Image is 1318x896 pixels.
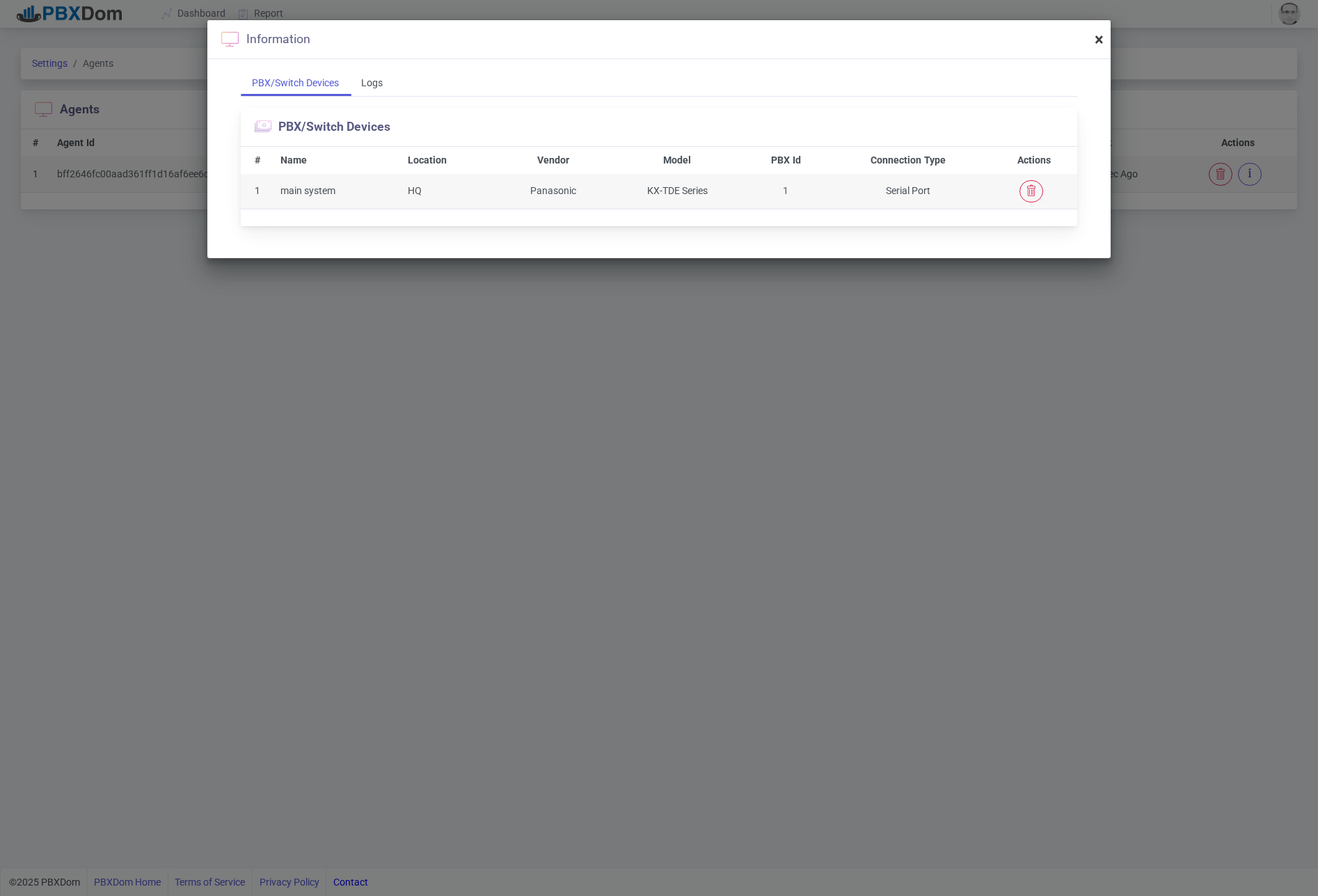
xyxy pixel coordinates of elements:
[608,174,746,209] td: KX-TDE Series
[746,147,826,174] th: PBX Id
[991,147,1077,174] th: Actions
[255,118,390,136] section: PBX/Switch Devices
[241,174,274,209] td: 1
[221,30,310,48] div: Information
[241,147,274,174] th: #
[402,147,498,174] th: Location
[350,70,394,96] div: Logs
[1095,30,1104,49] span: ×
[826,174,991,209] td: Serial Port
[826,147,991,174] th: Connection Type
[280,184,395,198] div: main system
[498,147,608,174] th: Vendor
[608,147,746,174] th: Model
[274,147,402,174] th: Name
[408,184,493,198] div: HQ
[498,174,608,209] td: Panasonic
[752,184,820,198] div: 1
[1095,31,1104,48] button: Close
[241,70,350,96] div: PBX/Switch Devices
